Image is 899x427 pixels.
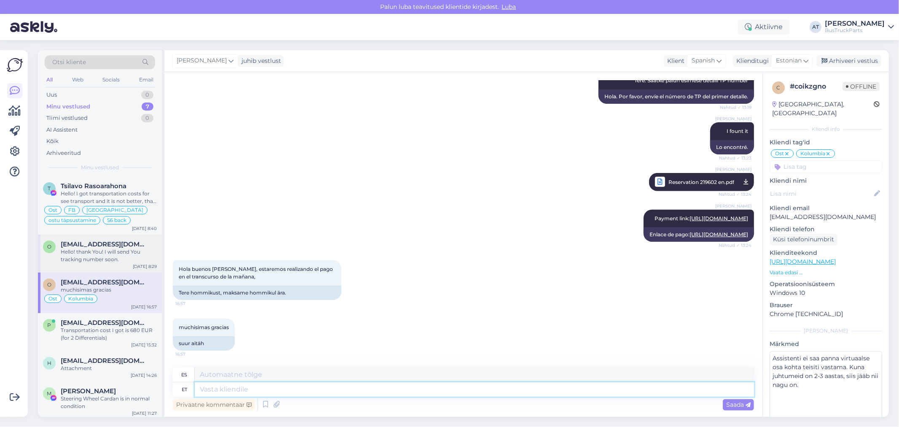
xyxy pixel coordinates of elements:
p: [EMAIL_ADDRESS][DOMAIN_NAME] [770,213,882,222]
span: [PERSON_NAME] [715,166,751,173]
div: Aktiivne [738,19,789,35]
span: Nähtud ✓ 13:19 [720,104,751,111]
span: Reservation 219602 en.pdf [668,177,734,187]
span: Ost [48,208,57,213]
span: [PERSON_NAME] [715,203,751,209]
span: Tere. Saatke palun esimese detaili TP number [634,77,748,84]
div: [DATE] 11:27 [132,410,157,416]
div: Arhiveeri vestlus [816,55,881,67]
span: Payment link: [655,215,748,222]
span: T [48,185,51,192]
span: [PERSON_NAME] [715,116,751,122]
p: Kliendi nimi [770,176,882,185]
span: H [47,360,51,366]
span: Ost [775,151,784,156]
span: o [47,281,51,288]
span: Kolumbia [800,151,825,156]
div: [PERSON_NAME] [770,327,882,335]
div: Minu vestlused [46,103,90,111]
div: 7 [142,103,153,111]
div: Tiimi vestlused [46,114,88,122]
span: Hola buenos [PERSON_NAME], estaremos realizando el pago en el transcurso de la mañana, [179,266,334,280]
span: 16:57 [175,351,207,357]
div: [GEOGRAPHIC_DATA], [GEOGRAPHIC_DATA] [772,100,874,118]
div: Klienditugi [733,57,769,65]
span: I fount it [727,128,748,134]
div: suur aitäh [173,336,235,351]
div: Küsi telefoninumbrit [770,234,837,245]
p: Kliendi tag'id [770,138,882,147]
input: Lisa nimi [770,189,872,198]
div: 0 [141,114,153,122]
div: Privaatne kommentaar [173,399,255,411]
div: es [182,368,188,382]
div: [DATE] 16:57 [131,304,157,310]
div: [DATE] 15:32 [131,342,157,348]
a: [PERSON_NAME]Reservation 219602 en.pdfNähtud ✓ 13:24 [649,173,754,191]
span: olgalizeth03@gmail.com [61,241,148,248]
input: Lisa tag [770,160,882,173]
a: [URL][DOMAIN_NAME] [770,258,836,265]
div: Arhiveeritud [46,149,81,157]
a: [URL][DOMAIN_NAME] [690,215,748,222]
span: p [48,322,51,328]
div: Transportation cost I got is 680 EUR (for 2 Differentials) [61,327,157,342]
span: Hd45@hotmail.es [61,357,148,365]
span: Estonian [776,56,802,65]
div: Hello! I got transportation costs for see transport and it is not better, than air transport... O... [61,190,157,205]
span: Kolumbia [68,296,93,301]
div: [DATE] 8:40 [132,225,157,232]
div: AT [810,21,821,33]
div: AI Assistent [46,126,78,134]
p: Windows 10 [770,289,882,297]
span: M [47,390,52,397]
div: [PERSON_NAME] [825,20,885,27]
span: [PERSON_NAME] [177,56,227,65]
span: Nähtud ✓ 13:24 [719,242,751,249]
div: 0 [141,91,153,99]
span: prestenergy@gmail.com [61,319,148,327]
span: Spanish [692,56,715,65]
span: Ost [48,296,57,301]
span: Nähtud ✓ 13:24 [719,189,751,200]
p: Märkmed [770,340,882,349]
div: Hello! thank You! I will send You tracking number soon. [61,248,157,263]
div: Kõik [46,137,59,146]
div: juhib vestlust [238,57,281,65]
span: S6 back [107,218,126,223]
p: Kliendi email [770,204,882,213]
div: Tere hommikust, maksame hommikul ära. [173,286,341,300]
div: Attachment [61,365,157,372]
div: et [182,382,187,397]
img: Askly Logo [7,57,23,73]
span: [GEOGRAPHIC_DATA] [86,208,143,213]
div: All [45,74,54,85]
span: Otsi kliente [52,58,86,67]
div: Uus [46,91,57,99]
p: Klienditeekond [770,249,882,257]
p: Brauser [770,301,882,310]
span: 16:57 [175,300,207,307]
span: o [47,243,51,250]
span: Tsilavo Rasoarahona [61,182,126,190]
div: muchisimas gracias [61,286,157,294]
span: Nähtud ✓ 13:23 [719,155,751,161]
a: [URL][DOMAIN_NAME] [690,231,748,238]
span: Saada [726,401,751,408]
span: FB [68,208,75,213]
div: BusTruckParts [825,27,885,34]
div: Web [70,74,85,85]
div: Kliendi info [770,125,882,133]
div: Klient [664,57,684,65]
div: Email [137,74,155,85]
span: Minu vestlused [81,164,119,171]
span: olgalizeth03@gmail.com [61,278,148,286]
p: Operatsioonisüsteem [770,280,882,289]
span: c [777,84,781,91]
p: Vaata edasi ... [770,269,882,276]
div: [DATE] 8:29 [133,263,157,270]
p: Kliendi telefon [770,225,882,234]
div: Socials [101,74,121,85]
div: Lo encontré. [710,140,754,154]
div: # coikzgno [790,81,843,92]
